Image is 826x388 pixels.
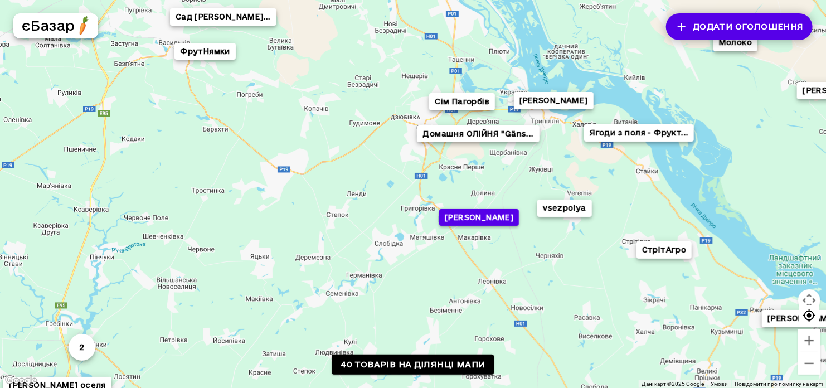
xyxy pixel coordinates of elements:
a: Відкрити цю область на Картах Google (відкриється нове вікно) [3,374,40,388]
button: СтрітАгро [636,241,692,259]
button: Сім Пагорбів [429,93,495,110]
button: Ягоди з поля - Фрукт... [584,124,694,142]
button: єБазарlogo [13,13,98,38]
button: Сад [PERSON_NAME]... [170,8,276,26]
button: Молоко [713,34,757,51]
span: Дані карт ©2025 Google [642,381,704,387]
button: vsezpolya [537,200,592,217]
button: [PERSON_NAME] [439,209,519,226]
button: Збільшити [798,329,820,352]
a: Повідомити про помилку на карті [735,381,823,387]
button: Додати оголошення [666,13,813,40]
img: logo [74,16,93,35]
button: Домашня ОЛІЙНЯ "Gäns... [417,125,539,143]
button: ФрутНямки [174,43,236,60]
img: Google [3,374,40,388]
h5: єБазар [22,17,75,35]
button: [PERSON_NAME] [514,92,594,109]
button: Зменшити [798,352,820,375]
a: 40 товарів на ділянці мапи [332,355,494,375]
a: Умови (відкривається в новій вкладці) [711,381,728,387]
button: 2 [69,334,95,361]
button: Налаштування камери на Картах [798,289,820,312]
